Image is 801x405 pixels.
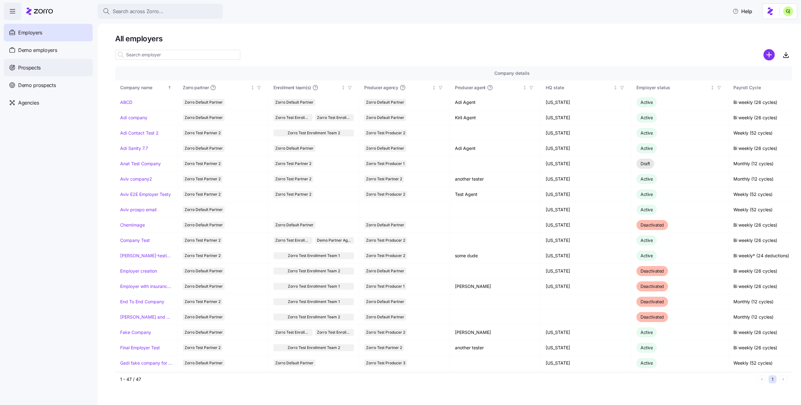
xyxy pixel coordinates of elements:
span: Zorro Test Enrollment Team 2 [288,314,340,320]
th: Producer agentNot sorted [450,80,541,95]
a: Aviv prospo email [120,207,156,213]
span: Zorro Default Partner [185,283,223,290]
span: Zorro Test Partner 2 [366,176,402,182]
span: Help [732,8,752,15]
span: Zorro Default Partner [275,222,314,228]
a: Aviv E2E Employer Testy [120,191,171,197]
a: Demo employers [4,41,93,59]
span: Active [640,238,653,243]
span: Zorro Test Partner 2 [185,130,221,136]
a: Adi company [120,115,147,121]
th: Producer agencyNot sorted [359,80,450,95]
span: Zorro Default Partner [185,329,223,336]
td: [US_STATE] [541,187,631,202]
span: Draft [640,161,650,166]
span: Active [640,345,653,350]
span: Enrollment team(s) [273,85,311,91]
a: Final Employer Test [120,345,160,351]
span: Producer agent [455,85,486,91]
td: [US_STATE] [541,156,631,172]
th: Employer statusNot sorted [631,80,728,95]
div: Not sorted [341,85,345,90]
a: End To End Company [120,299,164,305]
span: Zorro Test Enrollment Team 1 [317,329,352,336]
td: Adi Agent [450,95,541,110]
span: Zorro Default Partner [366,268,404,274]
span: Zorro Default Partner [275,145,314,152]
span: Active [640,330,653,335]
span: Deactivated [640,268,664,274]
span: Active [640,130,653,136]
span: Zorro Test Partner 2 [185,176,221,182]
td: [US_STATE] [541,126,631,141]
td: [US_STATE] [541,172,631,187]
td: Kiril Agent [450,110,541,126]
span: Active [640,146,653,151]
input: Search employer [115,50,240,60]
span: Demo Partner Agency [317,237,352,244]
span: Demo prospects [18,81,56,89]
span: Zorro Test Partner 2 [185,237,221,244]
div: HQ state [546,84,612,91]
td: another tester [450,172,541,187]
span: Zorro Test Enrollment Team 1 [288,252,340,259]
th: Company nameSorted ascending [115,80,178,95]
a: Adi Contact Test 2 [120,130,159,136]
button: 1 [768,375,777,383]
td: [US_STATE] [541,141,631,156]
div: Not sorted [523,85,527,90]
td: [US_STATE] [541,371,631,386]
td: [US_STATE] [541,218,631,233]
span: Zorro Test Producer 2 [366,191,405,198]
span: Zorro Default Partner [185,314,223,320]
a: [PERSON_NAME]-testing-payroll [120,253,172,259]
span: Zorro Test Producer 2 [366,329,405,336]
span: Zorro Test Enrollment Team 2 [275,329,311,336]
button: Search across Zorro... [98,4,223,19]
span: Active [640,100,653,105]
a: Anat Test Company [120,161,161,167]
a: Aviv company2 [120,176,152,182]
td: [PERSON_NAME] [450,325,541,340]
span: Zorro Default Partner [366,114,404,121]
span: Zorro Default Partner [185,222,223,228]
span: Zorro Test Enrollment Team 1 [288,298,340,305]
span: Zorro Test Enrollment Team 1 [317,114,352,121]
span: Deactivated [640,299,664,304]
span: Zorro Default Partner [185,114,223,121]
div: Employer status [636,84,709,91]
th: HQ stateNot sorted [541,80,631,95]
a: Employer with insurance problems [120,283,172,290]
span: Zorro Test Producer 1 [366,283,405,290]
td: [US_STATE] [541,325,631,340]
span: Zorro Test Producer 2 [366,130,405,136]
div: Not sorted [710,85,715,90]
span: Zorro Default Partner [366,298,404,305]
span: Zorro Test Partner 2 [185,344,221,351]
span: Deactivated [640,284,664,289]
a: ABCD [120,99,132,105]
span: Zorro Test Partner 2 [366,344,402,351]
td: some dude [450,248,541,264]
div: Not sorted [250,85,255,90]
span: Zorro Test Producer 1 [366,160,405,167]
span: Prospects [18,64,41,72]
h1: All employers [115,34,792,44]
td: [US_STATE] [541,340,631,356]
th: Enrollment team(s)Not sorted [268,80,359,95]
td: another tester [450,340,541,356]
span: Zorro Default Partner [366,145,404,152]
button: Previous page [758,375,766,383]
span: Active [640,192,653,197]
th: Zorro partnerNot sorted [178,80,268,95]
span: Zorro Default Partner [275,99,314,106]
td: [US_STATE] [541,279,631,294]
td: [US_STATE] [541,264,631,279]
span: Active [640,253,653,258]
span: Zorro Default Partner [366,314,404,320]
span: Zorro Test Enrollment Team 1 [288,283,340,290]
div: Sorted ascending [167,85,172,90]
div: 1 - 47 / 47 [120,376,755,382]
td: [US_STATE] [541,233,631,248]
td: Test Agent [450,187,541,202]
